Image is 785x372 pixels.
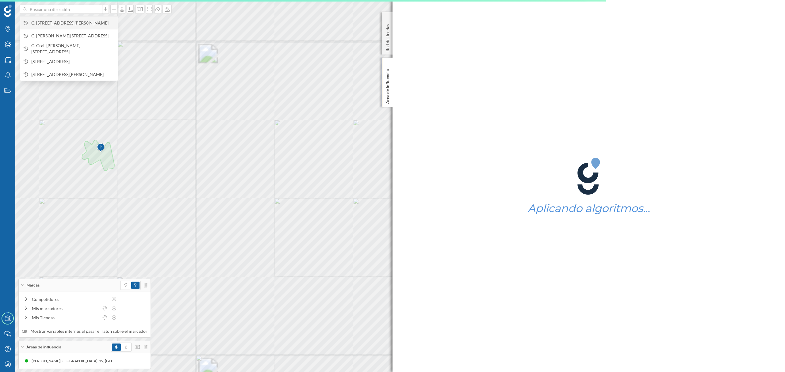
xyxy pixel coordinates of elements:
p: Área de influencia [385,67,391,104]
span: C. Gral. [PERSON_NAME][STREET_ADDRESS] [31,43,115,55]
span: C. [PERSON_NAME][STREET_ADDRESS] [31,33,115,39]
span: C. [STREET_ADDRESS][PERSON_NAME] [31,20,115,26]
span: [STREET_ADDRESS] [31,59,115,65]
span: [STREET_ADDRESS][PERSON_NAME] [31,71,115,78]
span: Soporte [12,4,34,10]
h1: Aplicando algoritmos… [528,203,650,214]
img: Geoblink Logo [4,5,12,17]
div: Competidores [32,296,108,302]
span: Áreas de influencia [26,344,61,350]
div: [PERSON_NAME][GEOGRAPHIC_DATA], 19, [GEOGRAPHIC_DATA][PERSON_NAME], [GEOGRAPHIC_DATA], [GEOGRAPHI... [32,358,279,364]
label: Mostrar variables internas al pasar el ratón sobre el marcador [22,328,147,334]
span: Marcas [26,283,40,288]
img: Marker [97,142,105,154]
p: Red de tiendas [385,21,391,51]
div: Mis Tiendas [32,314,99,321]
div: Mis marcadores [32,305,99,312]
